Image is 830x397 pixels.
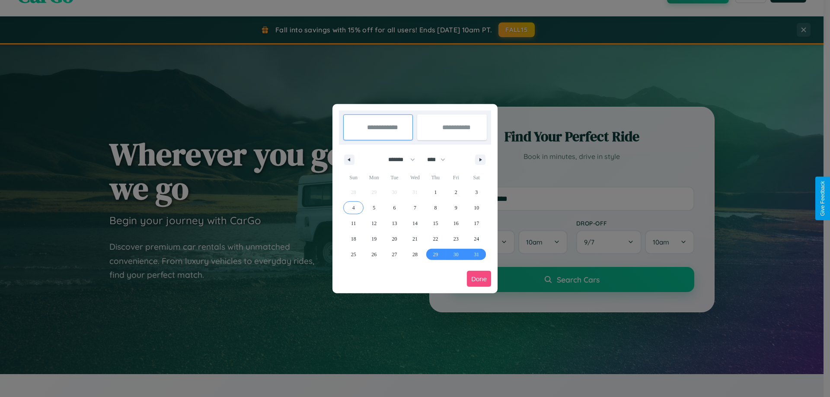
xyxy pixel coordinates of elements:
[371,247,377,262] span: 26
[425,247,446,262] button: 29
[384,216,405,231] button: 13
[384,247,405,262] button: 27
[412,247,418,262] span: 28
[351,231,356,247] span: 18
[455,184,457,200] span: 2
[446,216,466,231] button: 16
[384,171,405,184] span: Tue
[371,216,377,231] span: 12
[392,216,397,231] span: 13
[425,231,446,247] button: 22
[371,231,377,247] span: 19
[474,247,479,262] span: 31
[455,200,457,216] span: 9
[453,231,459,247] span: 23
[364,231,384,247] button: 19
[434,200,437,216] span: 8
[433,216,438,231] span: 15
[405,231,425,247] button: 21
[467,271,491,287] button: Done
[392,247,397,262] span: 27
[425,216,446,231] button: 15
[425,171,446,184] span: Thu
[453,247,459,262] span: 30
[392,231,397,247] span: 20
[343,200,364,216] button: 4
[405,171,425,184] span: Wed
[351,216,356,231] span: 11
[466,216,487,231] button: 17
[412,231,418,247] span: 21
[364,200,384,216] button: 5
[425,200,446,216] button: 8
[474,200,479,216] span: 10
[412,216,418,231] span: 14
[405,200,425,216] button: 7
[466,231,487,247] button: 24
[466,247,487,262] button: 31
[393,200,396,216] span: 6
[364,216,384,231] button: 12
[364,171,384,184] span: Mon
[474,231,479,247] span: 24
[446,247,466,262] button: 30
[433,231,438,247] span: 22
[446,200,466,216] button: 9
[433,247,438,262] span: 29
[343,231,364,247] button: 18
[474,216,479,231] span: 17
[384,200,405,216] button: 6
[364,247,384,262] button: 26
[466,184,487,200] button: 3
[414,200,416,216] span: 7
[446,184,466,200] button: 2
[352,200,355,216] span: 4
[820,181,826,216] div: Give Feedback
[351,247,356,262] span: 25
[434,184,437,200] span: 1
[343,247,364,262] button: 25
[343,216,364,231] button: 11
[466,200,487,216] button: 10
[446,231,466,247] button: 23
[405,216,425,231] button: 14
[453,216,459,231] span: 16
[373,200,375,216] span: 5
[466,171,487,184] span: Sat
[384,231,405,247] button: 20
[425,184,446,200] button: 1
[475,184,478,200] span: 3
[343,171,364,184] span: Sun
[405,247,425,262] button: 28
[446,171,466,184] span: Fri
